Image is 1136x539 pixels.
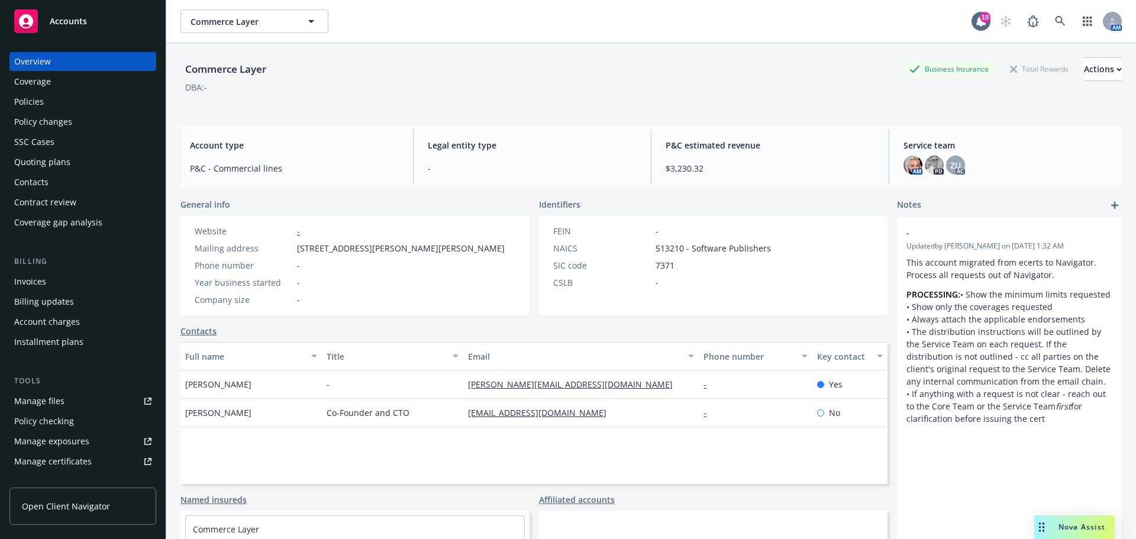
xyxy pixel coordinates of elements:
[322,342,463,370] button: Title
[185,350,304,363] div: Full name
[180,9,328,33] button: Commerce Layer
[906,241,1112,251] span: Updated by [PERSON_NAME] on [DATE] 1:32 AM
[50,17,87,26] span: Accounts
[817,350,870,363] div: Key contact
[14,312,80,331] div: Account charges
[9,256,156,267] div: Billing
[1034,515,1115,539] button: Nova Assist
[1058,522,1105,532] span: Nova Assist
[463,342,699,370] button: Email
[553,259,651,272] div: SIC code
[14,133,54,151] div: SSC Cases
[906,289,960,300] strong: PROCESSING:
[829,378,843,390] span: Yes
[553,242,651,254] div: NAICS
[9,333,156,351] a: Installment plans
[656,225,659,237] span: -
[994,9,1018,33] a: Start snowing
[9,112,156,131] a: Policy changes
[903,62,995,76] div: Business Insurance
[428,162,637,175] span: -
[9,472,156,491] a: Manage claims
[14,452,92,471] div: Manage certificates
[980,12,990,22] div: 19
[185,81,207,93] div: DBA: -
[9,452,156,471] a: Manage certificates
[468,407,616,418] a: [EMAIL_ADDRESS][DOMAIN_NAME]
[9,5,156,38] a: Accounts
[903,139,1112,151] span: Service team
[903,156,922,175] img: photo
[666,139,874,151] span: P&C estimated revenue
[191,15,293,28] span: Commerce Layer
[9,153,156,172] a: Quoting plans
[327,350,446,363] div: Title
[703,407,716,418] a: -
[180,62,271,77] div: Commerce Layer
[9,412,156,431] a: Policy checking
[185,406,251,419] span: [PERSON_NAME]
[14,432,89,451] div: Manage exposures
[22,500,110,512] span: Open Client Navigator
[14,213,102,232] div: Coverage gap analysis
[656,242,771,254] span: 513210 - Software Publishers
[14,412,74,431] div: Policy checking
[1021,9,1045,33] a: Report a Bug
[190,139,399,151] span: Account type
[180,198,230,211] span: General info
[327,378,330,390] span: -
[14,52,51,71] div: Overview
[297,242,505,254] span: [STREET_ADDRESS][PERSON_NAME][PERSON_NAME]
[195,225,292,237] div: Website
[327,406,409,419] span: Co-Founder and CTO
[539,493,615,506] a: Affiliated accounts
[9,432,156,451] a: Manage exposures
[9,272,156,291] a: Invoices
[703,379,716,390] a: -
[9,72,156,91] a: Coverage
[297,276,300,289] span: -
[1048,9,1072,33] a: Search
[9,133,156,151] a: SSC Cases
[195,276,292,289] div: Year business started
[656,276,659,289] span: -
[829,406,840,419] span: No
[195,293,292,306] div: Company size
[1084,58,1122,80] div: Actions
[14,392,64,411] div: Manage files
[1084,57,1122,81] button: Actions
[9,193,156,212] a: Contract review
[906,227,1082,239] span: -
[190,162,399,175] span: P&C - Commercial lines
[180,493,247,506] a: Named insureds
[193,524,259,535] a: Commerce Layer
[14,193,76,212] div: Contract review
[195,242,292,254] div: Mailing address
[14,153,70,172] div: Quoting plans
[9,213,156,232] a: Coverage gap analysis
[14,333,83,351] div: Installment plans
[950,159,961,172] span: ZU
[699,342,812,370] button: Phone number
[297,259,300,272] span: -
[553,276,651,289] div: CSLB
[9,292,156,311] a: Billing updates
[180,342,322,370] button: Full name
[297,293,300,306] span: -
[906,256,1112,281] p: This account migrated from ecerts to Navigator. Process all requests out of Navigator.
[9,312,156,331] a: Account charges
[1034,515,1049,539] div: Drag to move
[9,173,156,192] a: Contacts
[14,272,46,291] div: Invoices
[1076,9,1099,33] a: Switch app
[195,259,292,272] div: Phone number
[468,379,682,390] a: [PERSON_NAME][EMAIL_ADDRESS][DOMAIN_NAME]
[14,292,74,311] div: Billing updates
[14,472,74,491] div: Manage claims
[897,198,921,212] span: Notes
[14,173,49,192] div: Contacts
[9,92,156,111] a: Policies
[666,162,874,175] span: $3,230.32
[1108,198,1122,212] a: add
